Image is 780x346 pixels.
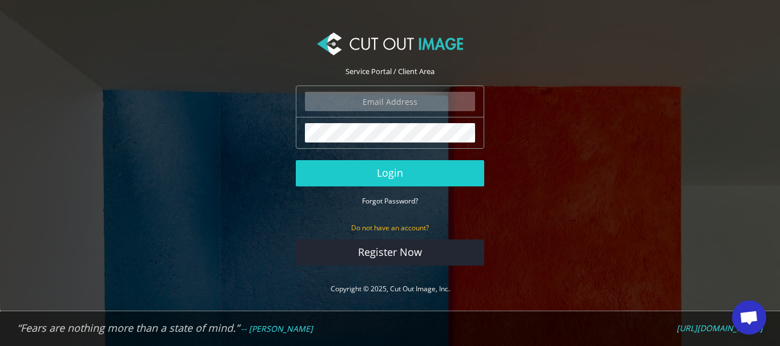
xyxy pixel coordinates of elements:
a: Copyright © 2025, Cut Out Image, Inc. [331,284,450,294]
input: Email Address [305,92,475,111]
button: Login [296,160,484,186]
small: Do not have an account? [351,223,429,233]
em: [URL][DOMAIN_NAME] [677,323,763,333]
span: Service Portal / Client Area [345,66,435,76]
a: [URL][DOMAIN_NAME] [677,323,763,333]
img: Cut Out Image [317,32,463,55]
a: Register Now [296,239,484,266]
div: Open chat [732,300,766,335]
em: -- [PERSON_NAME] [241,323,313,334]
em: “Fears are nothing more than a state of mind.” [17,321,239,335]
a: Forgot Password? [362,196,418,206]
